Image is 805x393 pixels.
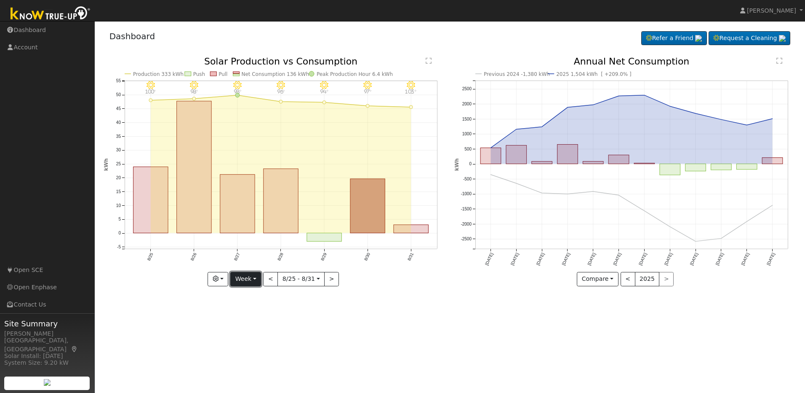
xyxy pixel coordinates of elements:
text:  [426,57,432,64]
text: -2500 [461,237,472,242]
text: 25 [116,162,121,167]
text: Push [193,71,205,77]
circle: onclick="" [694,240,697,243]
span: [PERSON_NAME] [747,7,796,14]
p: 97° [360,89,375,94]
text: Production 333 kWh [133,71,184,77]
circle: onclick="" [323,101,326,104]
circle: onclick="" [489,146,493,150]
circle: onclick="" [566,106,569,109]
rect: onclick="" [557,145,578,164]
text: 1500 [462,117,472,121]
p: 96° [273,89,288,94]
text: -5 [117,245,121,249]
text: 45 [116,106,121,111]
a: Dashboard [109,31,155,41]
rect: onclick="" [532,162,552,164]
text:  [776,57,782,64]
i: 8/29 - Clear [320,81,328,89]
text: 50 [116,93,121,97]
circle: onclick="" [592,103,595,107]
rect: onclick="" [394,225,428,233]
circle: onclick="" [617,194,621,197]
circle: onclick="" [279,100,283,103]
circle: onclick="" [514,128,518,131]
text: -2000 [461,222,472,226]
rect: onclick="" [685,164,706,171]
text: [DATE] [766,252,776,266]
button: > [324,272,339,286]
rect: onclick="" [608,155,629,164]
circle: onclick="" [694,112,697,115]
text: [DATE] [510,252,520,266]
text: 55 [116,79,121,83]
circle: onclick="" [720,237,723,240]
text: 15 [116,189,121,194]
text: 20 [116,175,121,180]
text: 8/26 [189,252,197,262]
button: Week [230,272,261,286]
button: < [621,272,635,286]
text: Solar Production vs Consumption [204,56,357,67]
circle: onclick="" [745,124,749,127]
text: [DATE] [561,252,571,266]
text: [DATE] [612,252,622,266]
div: [PERSON_NAME] [4,329,90,338]
text: Annual Net Consumption [574,56,690,67]
text: kWh [103,159,109,171]
img: Know True-Up [6,5,95,24]
text: 2025 1,504 kWh [ +209.0% ] [556,71,631,77]
text: kWh [454,159,460,171]
circle: onclick="" [643,209,646,213]
rect: onclick="" [711,164,732,170]
circle: onclick="" [514,182,518,185]
text: 0 [469,162,472,167]
rect: onclick="" [634,163,655,164]
rect: onclick="" [737,164,757,170]
text: -1000 [461,192,472,196]
text: 8/30 [363,252,371,262]
span: Site Summary [4,318,90,329]
i: 8/25 - Clear [147,81,155,89]
i: 8/26 - Clear [190,81,198,89]
img: retrieve [695,35,702,42]
rect: onclick="" [506,145,527,164]
text: [DATE] [741,252,750,266]
circle: onclick="" [720,118,723,121]
div: Solar Install: [DATE] [4,352,90,361]
circle: onclick="" [643,94,646,97]
img: retrieve [44,379,51,386]
circle: onclick="" [566,192,569,196]
p: 98° [230,89,245,94]
text: 8/25 [146,252,154,262]
circle: onclick="" [592,190,595,193]
text: 40 [116,120,121,125]
button: Compare [577,272,618,286]
text: [DATE] [689,252,699,266]
i: 8/28 - Clear [277,81,285,89]
text: [DATE] [715,252,725,266]
circle: onclick="" [669,105,672,108]
div: System Size: 9.20 kW [4,358,90,367]
circle: onclick="" [771,117,774,121]
a: Map [71,346,78,353]
text: 35 [116,134,121,139]
rect: onclick="" [264,169,298,233]
i: 8/30 - Clear [363,81,372,89]
text: 8/29 [320,252,328,262]
p: 94° [317,89,331,94]
button: 2025 [635,272,660,286]
circle: onclick="" [366,104,369,108]
text: [DATE] [638,252,648,266]
circle: onclick="" [235,93,240,97]
text: 500 [464,147,472,151]
circle: onclick="" [617,94,621,98]
p: 100° [143,89,158,94]
text: Pull [219,71,227,77]
text: 8/27 [233,252,240,262]
p: 98° [187,89,201,94]
text: -500 [463,177,472,181]
text: 10 [116,203,121,208]
text: Previous 2024 -1,380 kWh [484,71,550,77]
a: Request a Cleaning [709,31,790,46]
